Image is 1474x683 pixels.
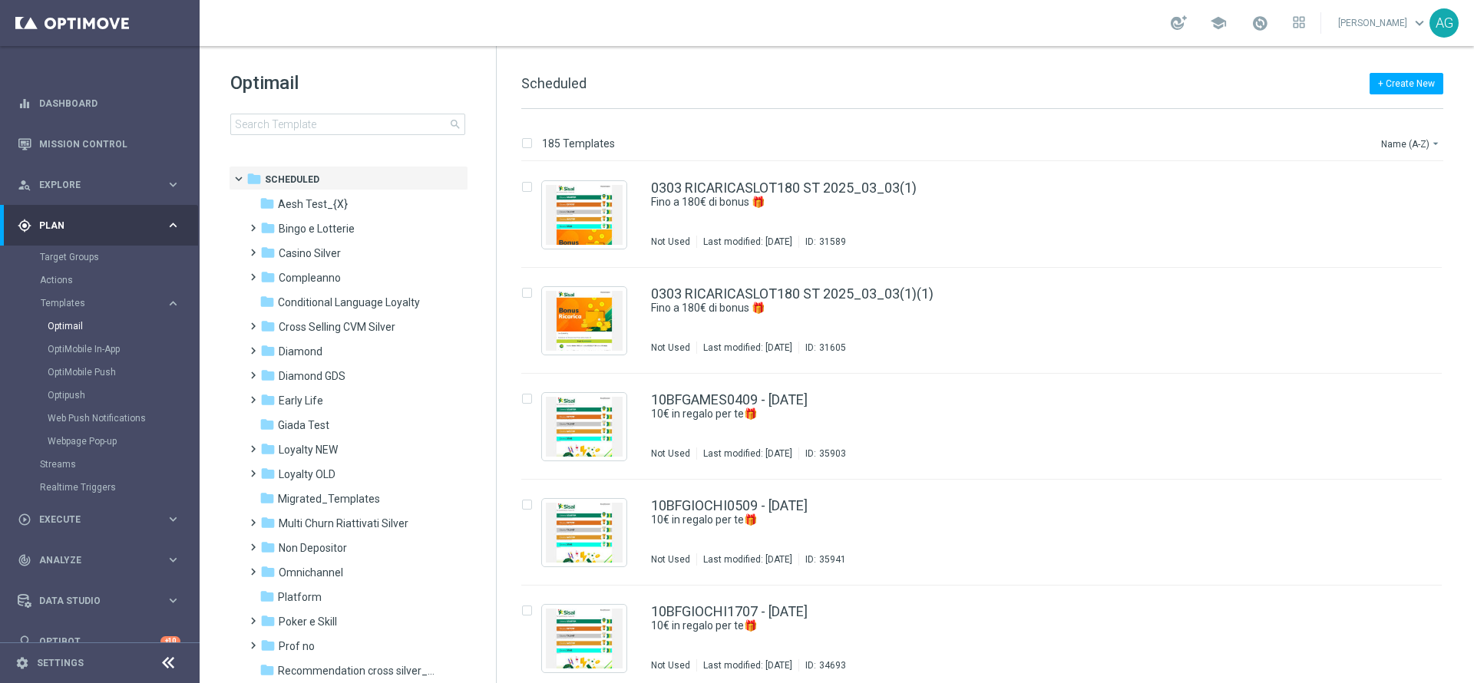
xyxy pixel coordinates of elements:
span: Explore [39,180,166,190]
span: Bingo e Lotterie [279,222,355,236]
a: 10€ in regalo per te🎁 [651,407,1342,421]
img: 31589.jpeg [546,185,623,245]
span: search [449,118,461,130]
button: Name (A-Z)arrow_drop_down [1380,134,1443,153]
span: Platform [278,590,322,604]
i: keyboard_arrow_right [166,177,180,192]
button: gps_fixed Plan keyboard_arrow_right [17,219,181,232]
p: 185 Templates [542,137,615,150]
div: Analyze [18,553,166,567]
div: Not Used [651,553,690,566]
span: Compleanno [279,271,341,285]
a: Target Groups [40,251,160,263]
div: Mission Control [17,138,181,150]
div: Last modified: [DATE] [697,447,798,460]
a: Optipush [48,389,160,401]
i: folder [260,466,276,481]
a: Fino a 180€ di bonus 🎁​ [651,301,1342,315]
a: Actions [40,274,160,286]
span: keyboard_arrow_down [1411,15,1428,31]
div: Plan [18,219,166,233]
a: Realtime Triggers [40,481,160,493]
a: [PERSON_NAME]keyboard_arrow_down [1337,12,1429,35]
div: 10€ in regalo per te🎁 [651,619,1377,633]
a: Streams [40,458,160,470]
a: 10BFGIOCHI1707 - [DATE] [651,605,808,619]
i: keyboard_arrow_right [166,593,180,608]
div: 35941 [819,553,846,566]
i: folder [260,539,276,555]
div: ID: [798,236,846,248]
div: Actions [40,269,198,292]
i: folder [260,441,276,457]
div: Last modified: [DATE] [697,236,798,248]
i: folder [260,318,276,334]
i: person_search [18,178,31,192]
div: equalizer Dashboard [17,97,181,110]
div: Web Push Notifications [48,407,198,430]
span: Casino Silver [279,246,341,260]
span: school [1210,15,1227,31]
span: Early Life [279,394,323,407]
span: Templates [41,299,150,308]
i: folder [260,638,276,653]
a: Optibot [39,621,160,662]
i: folder [260,515,276,530]
img: 35941.jpeg [546,503,623,563]
div: track_changes Analyze keyboard_arrow_right [17,554,181,566]
div: ID: [798,659,846,671]
div: Press SPACE to select this row. [506,162,1471,268]
div: lightbulb Optibot +10 [17,635,181,648]
div: Explore [18,178,166,192]
div: Realtime Triggers [40,476,198,499]
button: Templates keyboard_arrow_right [40,297,181,309]
i: keyboard_arrow_right [166,512,180,526]
span: Prof no [279,639,315,653]
a: 10BFGAMES0409 - [DATE] [651,393,808,407]
span: Conditional Language Loyalty [278,295,420,309]
a: Fino a 180€ di bonus 🎁​ [651,195,1342,210]
div: Last modified: [DATE] [697,659,798,671]
div: Not Used [651,659,690,671]
a: 0303 RICARICASLOT180 ST 2025_03_03(1) [651,181,917,195]
span: Plan [39,221,166,230]
span: Omnichannel [279,566,343,579]
span: Poker e Skill [279,615,337,629]
div: 10€ in regalo per te🎁 [651,513,1377,527]
div: Dashboard [18,83,180,124]
div: Last modified: [DATE] [697,341,798,354]
i: keyboard_arrow_right [166,553,180,567]
div: Optibot [18,621,180,662]
span: Non Depositor [279,541,347,555]
div: +10 [160,636,180,646]
div: 31605 [819,341,846,354]
span: Loyalty OLD [279,467,335,481]
div: Press SPACE to select this row. [506,268,1471,374]
i: folder [259,294,275,309]
i: folder [260,269,276,285]
button: person_search Explore keyboard_arrow_right [17,179,181,191]
div: ID: [798,447,846,460]
i: folder [260,220,276,236]
div: OptiMobile In-App [48,338,198,361]
span: Loyalty NEW [279,443,338,457]
span: Migrated_Templates [278,492,380,506]
div: Not Used [651,236,690,248]
div: Press SPACE to select this row. [506,374,1471,480]
i: folder [260,343,276,358]
span: Cross Selling CVM Silver [279,320,395,334]
div: 34693 [819,659,846,671]
i: folder [259,417,275,432]
i: folder [260,564,276,579]
span: Diamond GDS [279,369,345,383]
a: 10€ in regalo per te🎁 [651,513,1342,527]
div: Templates [40,292,198,453]
button: Data Studio keyboard_arrow_right [17,595,181,607]
input: Search Template [230,114,465,135]
i: arrow_drop_down [1429,137,1442,150]
span: Scheduled [521,75,587,91]
div: play_circle_outline Execute keyboard_arrow_right [17,513,181,526]
div: Execute [18,513,166,526]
